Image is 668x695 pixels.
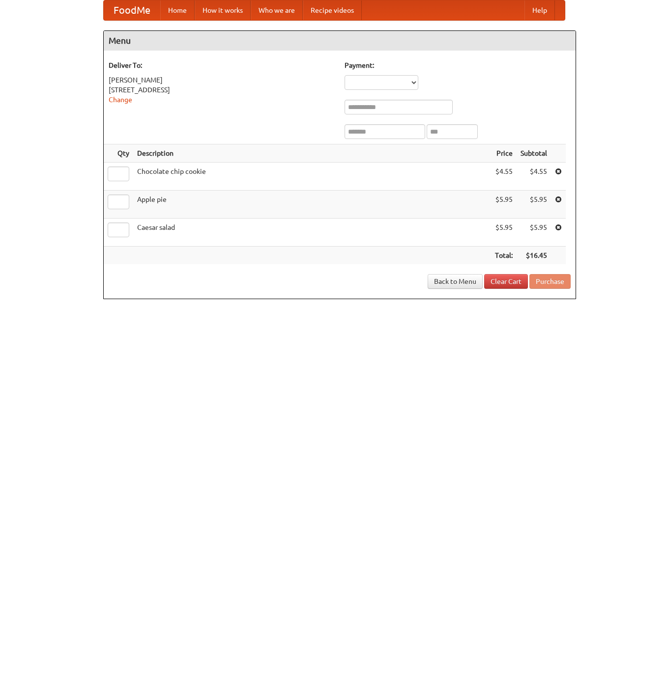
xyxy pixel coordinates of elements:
[109,96,132,104] a: Change
[484,274,528,289] a: Clear Cart
[491,144,517,163] th: Price
[345,60,571,70] h5: Payment:
[491,163,517,191] td: $4.55
[491,219,517,247] td: $5.95
[133,191,491,219] td: Apple pie
[517,191,551,219] td: $5.95
[109,60,335,70] h5: Deliver To:
[104,31,576,51] h4: Menu
[104,144,133,163] th: Qty
[109,75,335,85] div: [PERSON_NAME]
[517,144,551,163] th: Subtotal
[195,0,251,20] a: How it works
[517,219,551,247] td: $5.95
[133,144,491,163] th: Description
[133,219,491,247] td: Caesar salad
[104,0,160,20] a: FoodMe
[251,0,303,20] a: Who we are
[517,247,551,265] th: $16.45
[160,0,195,20] a: Home
[491,191,517,219] td: $5.95
[428,274,483,289] a: Back to Menu
[491,247,517,265] th: Total:
[517,163,551,191] td: $4.55
[524,0,555,20] a: Help
[303,0,362,20] a: Recipe videos
[109,85,335,95] div: [STREET_ADDRESS]
[529,274,571,289] button: Purchase
[133,163,491,191] td: Chocolate chip cookie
